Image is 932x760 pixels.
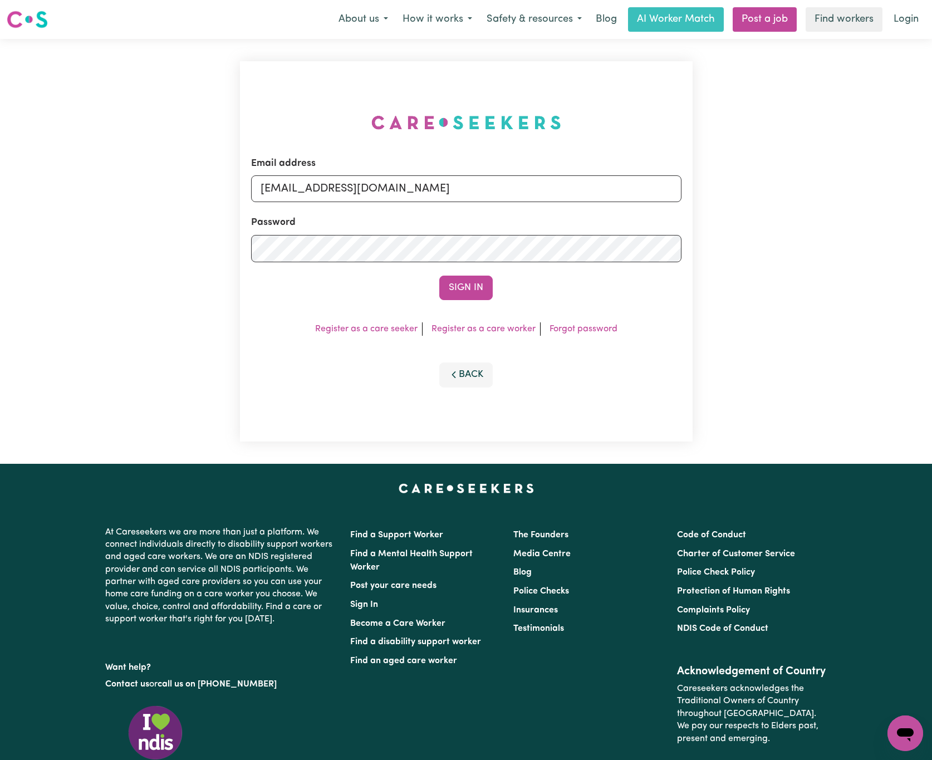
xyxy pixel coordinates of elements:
[439,362,493,387] button: Back
[331,8,395,31] button: About us
[350,550,473,572] a: Find a Mental Health Support Worker
[513,568,532,577] a: Blog
[395,8,479,31] button: How it works
[479,8,589,31] button: Safety & resources
[677,587,790,596] a: Protection of Human Rights
[733,7,797,32] a: Post a job
[439,276,493,300] button: Sign In
[513,606,558,615] a: Insurances
[677,568,755,577] a: Police Check Policy
[513,531,568,540] a: The Founders
[887,715,923,751] iframe: Button to launch messaging window
[350,638,481,646] a: Find a disability support worker
[677,531,746,540] a: Code of Conduct
[350,581,436,590] a: Post your care needs
[350,619,445,628] a: Become a Care Worker
[105,680,149,689] a: Contact us
[158,680,277,689] a: call us on [PHONE_NUMBER]
[677,678,827,749] p: Careseekers acknowledges the Traditional Owners of Country throughout [GEOGRAPHIC_DATA]. We pay o...
[550,325,617,334] a: Forgot password
[105,522,337,630] p: At Careseekers we are more than just a platform. We connect individuals directly to disability su...
[513,624,564,633] a: Testimonials
[251,156,316,171] label: Email address
[350,656,457,665] a: Find an aged care worker
[677,665,827,678] h2: Acknowledgement of Country
[887,7,925,32] a: Login
[677,624,768,633] a: NDIS Code of Conduct
[677,550,795,558] a: Charter of Customer Service
[628,7,724,32] a: AI Worker Match
[251,215,296,230] label: Password
[251,175,681,202] input: Email address
[350,600,378,609] a: Sign In
[105,657,337,674] p: Want help?
[513,587,569,596] a: Police Checks
[431,325,536,334] a: Register as a care worker
[105,674,337,695] p: or
[7,9,48,30] img: Careseekers logo
[513,550,571,558] a: Media Centre
[399,484,534,493] a: Careseekers home page
[806,7,882,32] a: Find workers
[589,7,624,32] a: Blog
[677,606,750,615] a: Complaints Policy
[7,7,48,32] a: Careseekers logo
[315,325,418,334] a: Register as a care seeker
[350,531,443,540] a: Find a Support Worker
